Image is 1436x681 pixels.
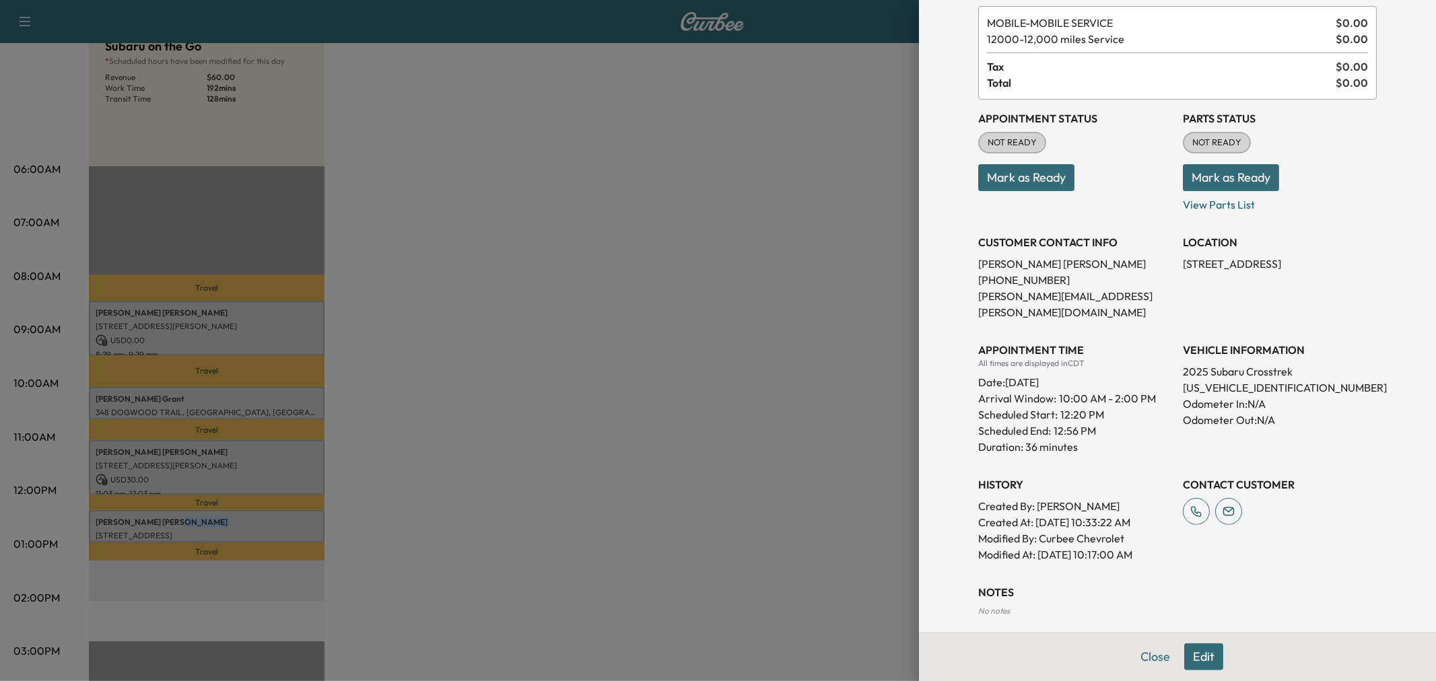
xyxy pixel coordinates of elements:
span: $ 0.00 [1336,59,1368,75]
p: [PHONE_NUMBER] [978,272,1172,288]
p: 12:56 PM [1054,423,1096,439]
p: Scheduled End: [978,423,1051,439]
span: NOT READY [1184,136,1250,149]
p: [STREET_ADDRESS] [1183,256,1377,272]
span: $ 0.00 [1336,75,1368,91]
h3: Appointment Status [978,110,1172,127]
p: 12:20 PM [1060,406,1104,423]
p: Odometer Out: N/A [1183,412,1377,428]
h3: NOTES [978,584,1377,600]
span: MOBILE SERVICE [987,15,1330,31]
p: Arrival Window: [978,390,1172,406]
p: Created By : [PERSON_NAME] [978,498,1172,514]
button: Mark as Ready [978,164,1074,191]
p: Duration: 36 minutes [978,439,1172,455]
button: Edit [1184,643,1223,670]
p: [US_VEHICLE_IDENTIFICATION_NUMBER] [1183,380,1377,396]
div: All times are displayed in CDT [978,358,1172,369]
h3: History [978,476,1172,493]
p: Modified By : Curbee Chevrolet [978,530,1172,546]
p: [PERSON_NAME] [PERSON_NAME] [978,256,1172,272]
h3: LOCATION [1183,234,1377,250]
span: Tax [987,59,1336,75]
p: View Parts List [1183,191,1377,213]
h3: VEHICLE INFORMATION [1183,342,1377,358]
div: Date: [DATE] [978,369,1172,390]
p: Scheduled Start: [978,406,1058,423]
span: 12,000 miles Service [987,31,1330,47]
p: Odometer In: N/A [1183,396,1377,412]
span: 10:00 AM - 2:00 PM [1059,390,1156,406]
p: Modified At : [DATE] 10:17:00 AM [978,546,1172,563]
div: No notes [978,606,1377,616]
span: $ 0.00 [1336,15,1368,31]
span: $ 0.00 [1336,31,1368,47]
p: 2025 Subaru Crosstrek [1183,363,1377,380]
span: Total [987,75,1336,91]
button: Close [1132,643,1179,670]
span: NOT READY [980,136,1045,149]
h3: CONTACT CUSTOMER [1183,476,1377,493]
p: [PERSON_NAME][EMAIL_ADDRESS][PERSON_NAME][DOMAIN_NAME] [978,288,1172,320]
h3: Parts Status [1183,110,1377,127]
h3: CUSTOMER CONTACT INFO [978,234,1172,250]
button: Mark as Ready [1183,164,1279,191]
p: Created At : [DATE] 10:33:22 AM [978,514,1172,530]
h3: APPOINTMENT TIME [978,342,1172,358]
